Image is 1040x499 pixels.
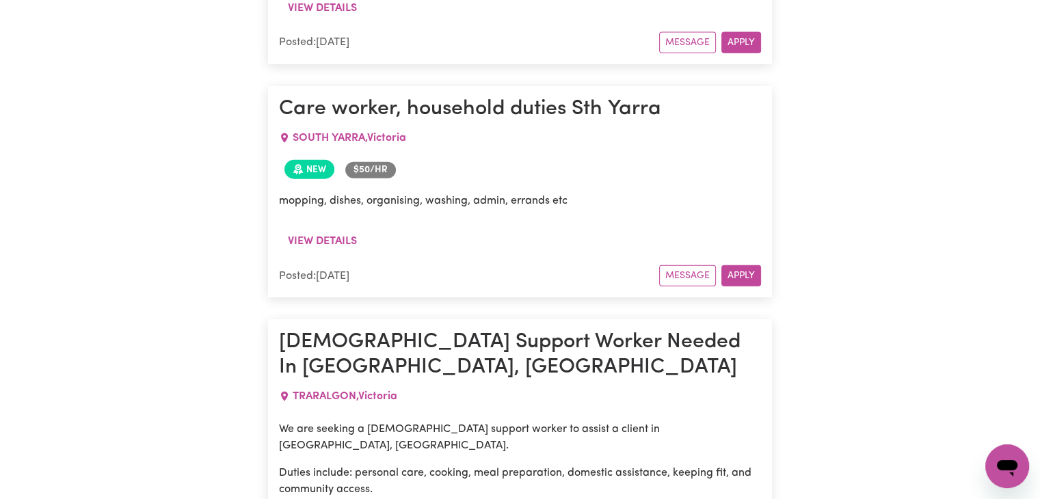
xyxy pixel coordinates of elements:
p: Duties include: personal care, cooking, meal preparation, domestic assistance, keeping fit, and c... [279,465,761,498]
button: Apply for this job [721,32,761,53]
button: Message [659,265,716,286]
span: TRARALGON , Victoria [293,391,397,402]
iframe: Button to launch messaging window [985,444,1029,488]
button: Apply for this job [721,265,761,286]
span: Job rate per hour [345,162,396,178]
div: Posted: [DATE] [279,34,659,51]
button: View details [279,228,366,254]
h1: [DEMOGRAPHIC_DATA] Support Worker Needed In [GEOGRAPHIC_DATA], [GEOGRAPHIC_DATA] [279,330,761,380]
span: Job posted within the last 30 days [284,160,334,179]
span: SOUTH YARRA , Victoria [293,133,406,144]
button: Message [659,32,716,53]
p: We are seeking a [DEMOGRAPHIC_DATA] support worker to assist a client in [GEOGRAPHIC_DATA], [GEOG... [279,421,761,454]
div: Posted: [DATE] [279,268,659,284]
p: mopping, dishes, organising, washing, admin, errands etc [279,193,761,209]
h1: Care worker, household duties Sth Yarra [279,97,761,122]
